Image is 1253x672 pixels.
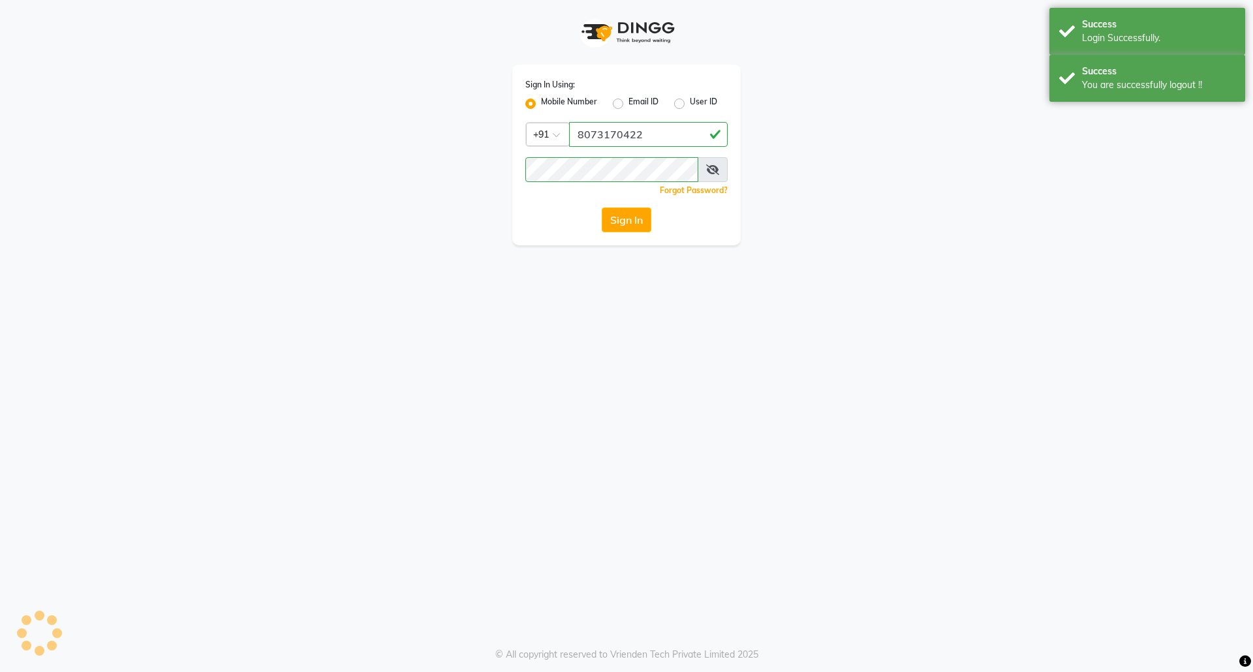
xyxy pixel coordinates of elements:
div: Success [1082,18,1235,31]
input: Username [525,157,698,182]
label: Mobile Number [541,96,597,112]
label: User ID [690,96,717,112]
a: Forgot Password? [660,185,728,195]
div: Success [1082,65,1235,78]
div: You are successfully logout !! [1082,78,1235,92]
label: Email ID [628,96,658,112]
div: Login Successfully. [1082,31,1235,45]
input: Username [569,122,728,147]
button: Sign In [602,207,651,232]
label: Sign In Using: [525,79,575,91]
img: logo1.svg [574,13,679,52]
